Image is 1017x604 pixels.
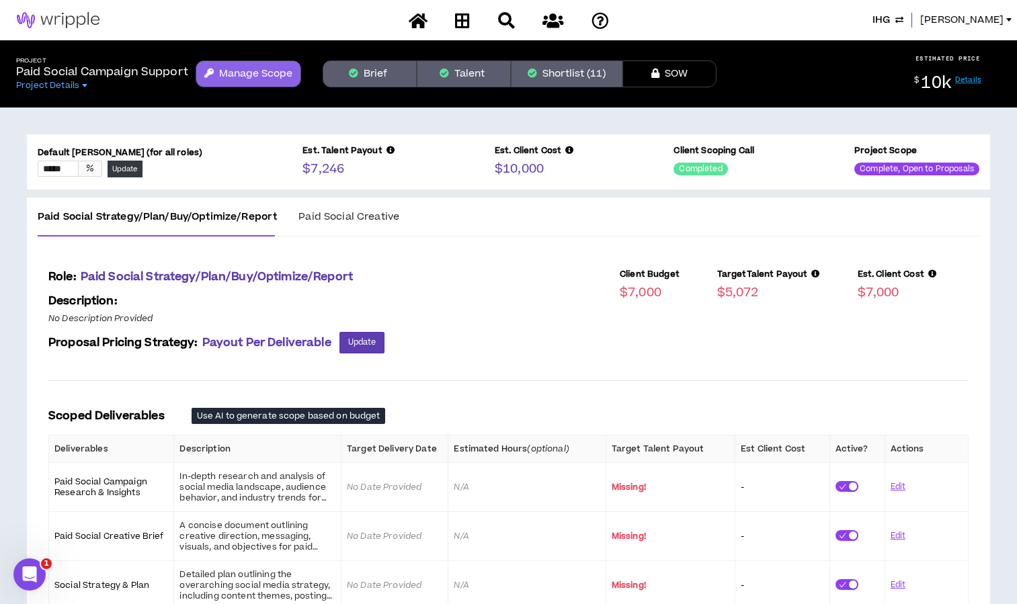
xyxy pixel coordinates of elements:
[741,580,824,591] p: -
[108,161,143,177] button: Update
[197,411,380,421] span: Use AI to generate scope based on budget
[454,530,469,542] span: N/A
[179,471,335,503] div: In-depth research and analysis of social media landscape, audience behavior, and industry trends ...
[54,580,168,591] p: Social Strategy & Plan
[741,443,805,455] span: Est Client Cost
[872,13,903,28] button: IHG
[674,163,727,175] sup: Completed
[54,531,168,542] p: Paid Social Creative Brief
[341,435,448,463] th: Target Delivery Date
[830,435,885,463] th: Active?
[13,558,46,591] iframe: Intercom live chat
[302,160,344,179] p: $7,246
[872,13,890,28] span: IHG
[179,520,335,552] div: A concise document outlining creative direction, messaging, visuals, and objectives for paid soci...
[41,558,52,569] span: 1
[302,145,382,156] span: Est. Talent Payout
[612,443,704,455] span: Target Talent Payout
[620,284,661,302] p: $7,000
[196,60,301,87] button: Manage Scope
[858,269,924,279] span: Est. Client Cost
[885,435,969,463] th: Actions
[339,332,385,353] button: Update
[612,530,646,542] span: Missing!
[48,269,77,285] span: Role:
[854,145,979,156] p: Project Scope
[741,531,824,542] p: -
[347,530,421,542] span: No Date Provided
[348,336,376,349] span: Update
[54,476,168,498] p: Paid Social Campaign Research & Insights
[49,435,174,463] th: Deliverables
[717,284,759,302] p: $5,072
[674,145,754,156] p: Client Scoping Call
[454,481,469,493] span: N/A
[38,210,277,224] span: Paid Social Strategy/Plan/Buy/Optimize/Report
[454,443,569,455] span: Estimated Hours
[620,269,680,279] p: Client Budget
[955,75,981,85] a: Details
[81,269,353,285] span: Paid Social Strategy/Plan/Buy/Optimize/Report
[495,145,561,156] span: Est. Client Cost
[839,483,846,490] span: check
[347,579,421,591] span: No Date Provided
[891,475,905,499] button: Edit
[174,435,341,463] th: Description
[622,60,717,87] button: SOW
[48,312,153,325] i: No Description Provided
[914,75,919,86] sup: $
[347,481,421,493] span: No Date Provided
[839,532,846,540] span: check
[417,60,511,87] button: Talent
[527,443,569,455] i: (optional)
[495,160,544,179] p: $10,000
[16,64,188,80] p: Paid Social Campaign Support
[891,573,905,597] button: Edit
[741,482,824,492] p: -
[179,569,335,601] div: Detailed plan outlining the overarching social media strategy, including content themes, posting ...
[612,481,646,493] span: Missing!
[48,335,198,351] span: Proposal Pricing Strategy:
[16,80,79,91] span: Project Details
[48,293,384,309] p: Description:
[839,581,846,589] span: check
[38,147,202,158] p: Default [PERSON_NAME] (for all roles)
[192,408,386,424] button: Use AI to generate scope based on budget
[454,579,469,591] span: N/A
[48,408,165,424] p: Scoped Deliverables
[920,13,1004,28] span: [PERSON_NAME]
[79,161,102,177] div: %
[612,579,646,591] span: Missing!
[323,60,417,87] button: Brief
[916,54,981,62] p: ESTIMATED PRICE
[298,210,399,224] span: Paid Social Creative
[858,284,899,302] p: $7,000
[717,269,808,279] span: Target Talent Payout
[202,335,331,351] strong: Payout Per Deliverable
[891,524,905,548] button: Edit
[921,71,951,95] span: 10k
[511,60,622,87] button: Shortlist (11)
[854,163,979,175] sup: Complete, Open to Proposals
[16,57,188,64] h5: Project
